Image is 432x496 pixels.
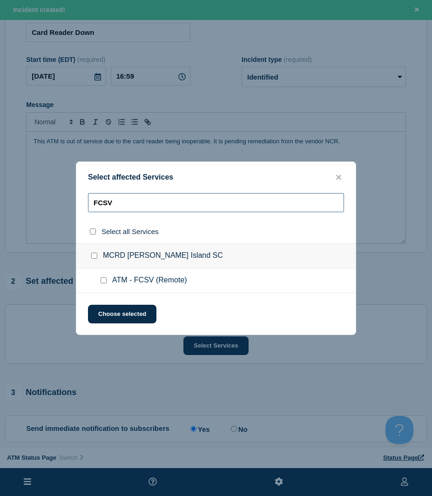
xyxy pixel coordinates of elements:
div: MCRD [PERSON_NAME] Island SC [76,243,356,268]
input: select all checkbox [90,228,96,235]
span: Select all Services [101,228,159,235]
div: Select affected Services [76,173,356,182]
input: MCRD Parris Island SC checkbox [91,253,97,259]
button: Choose selected [88,305,156,323]
input: ATM - FCSV (Remote) checkbox [101,277,107,283]
span: ATM - FCSV (Remote) [112,276,187,285]
input: Search [88,193,344,212]
button: close button [333,173,344,182]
